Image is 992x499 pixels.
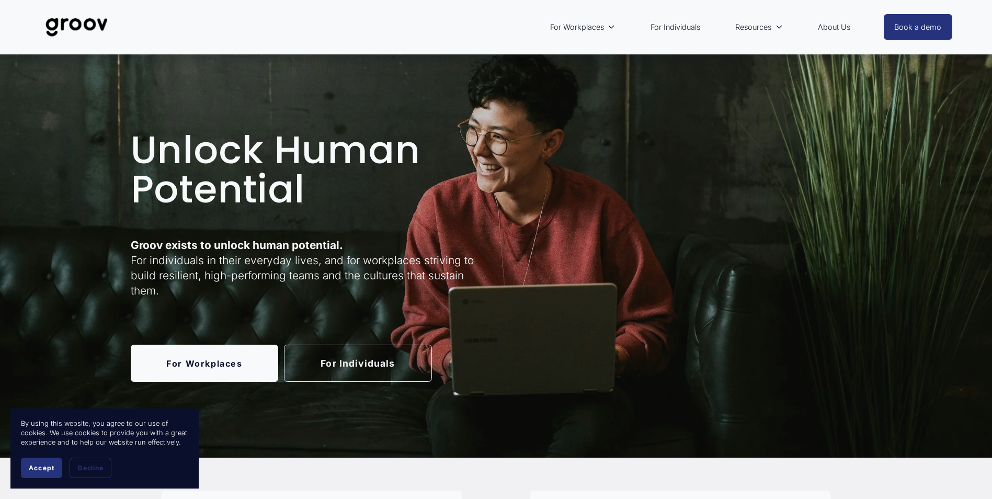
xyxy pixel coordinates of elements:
[813,15,856,39] a: About Us
[131,239,343,252] strong: Groov exists to unlock human potential.
[131,345,279,382] a: For Workplaces
[29,464,54,472] span: Accept
[735,20,771,34] span: Resources
[131,237,493,299] p: For individuals in their everyday lives, and for workplaces striving to build resilient, high-per...
[884,14,953,40] a: Book a demo
[730,15,788,39] a: folder dropdown
[131,130,493,209] h1: Unlock Human Potential
[21,458,62,478] button: Accept
[78,464,103,472] span: Decline
[550,20,604,34] span: For Workplaces
[70,458,111,478] button: Decline
[21,419,188,447] p: By using this website, you agree to our use of cookies. We use cookies to provide you with a grea...
[40,10,113,44] img: Groov | Unlock Human Potential at Work and in Life
[284,345,432,382] a: For Individuals
[645,15,705,39] a: For Individuals
[10,409,199,489] section: Cookie banner
[545,15,621,39] a: folder dropdown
